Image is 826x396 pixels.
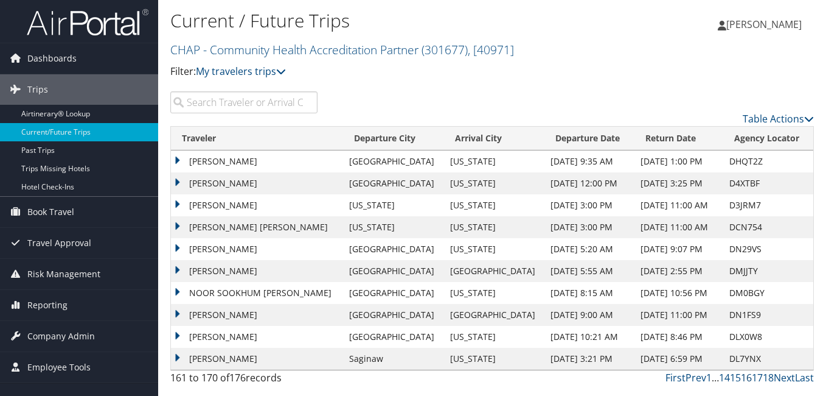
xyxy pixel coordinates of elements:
[422,41,468,58] span: ( 301677 )
[544,172,634,194] td: [DATE] 12:00 PM
[343,172,444,194] td: [GEOGRAPHIC_DATA]
[634,348,724,370] td: [DATE] 6:59 PM
[723,238,813,260] td: DN29VS
[444,150,544,172] td: [US_STATE]
[444,326,544,348] td: [US_STATE]
[544,216,634,238] td: [DATE] 3:00 PM
[544,348,634,370] td: [DATE] 3:21 PM
[170,8,599,34] h1: Current / Future Trips
[229,371,246,384] span: 176
[170,370,318,391] div: 161 to 170 of records
[444,304,544,326] td: [GEOGRAPHIC_DATA]
[544,282,634,304] td: [DATE] 8:15 AM
[544,304,634,326] td: [DATE] 9:00 AM
[27,321,95,352] span: Company Admin
[343,194,444,216] td: [US_STATE]
[171,304,343,326] td: [PERSON_NAME]
[171,216,343,238] td: [PERSON_NAME] [PERSON_NAME]
[726,18,802,31] span: [PERSON_NAME]
[171,238,343,260] td: [PERSON_NAME]
[634,194,724,216] td: [DATE] 11:00 AM
[171,127,343,150] th: Traveler: activate to sort column ascending
[171,282,343,304] td: NOOR SOOKHUM [PERSON_NAME]
[343,282,444,304] td: [GEOGRAPHIC_DATA]
[544,238,634,260] td: [DATE] 5:20 AM
[634,238,724,260] td: [DATE] 9:07 PM
[774,371,795,384] a: Next
[27,74,48,105] span: Trips
[634,282,724,304] td: [DATE] 10:56 PM
[444,260,544,282] td: [GEOGRAPHIC_DATA]
[723,127,813,150] th: Agency Locator: activate to sort column ascending
[741,371,752,384] a: 16
[665,371,685,384] a: First
[706,371,712,384] a: 1
[171,348,343,370] td: [PERSON_NAME]
[444,127,544,150] th: Arrival City: activate to sort column ascending
[544,150,634,172] td: [DATE] 9:35 AM
[634,216,724,238] td: [DATE] 11:00 AM
[171,260,343,282] td: [PERSON_NAME]
[170,64,599,80] p: Filter:
[723,282,813,304] td: DM0BGY
[544,326,634,348] td: [DATE] 10:21 AM
[763,371,774,384] a: 18
[27,352,91,383] span: Employee Tools
[27,259,100,289] span: Risk Management
[170,41,514,58] a: CHAP - Community Health Accreditation Partner
[444,348,544,370] td: [US_STATE]
[343,326,444,348] td: [GEOGRAPHIC_DATA]
[196,65,286,78] a: My travelers trips
[343,216,444,238] td: [US_STATE]
[171,326,343,348] td: [PERSON_NAME]
[444,194,544,216] td: [US_STATE]
[752,371,763,384] a: 17
[634,172,724,194] td: [DATE] 3:25 PM
[544,260,634,282] td: [DATE] 5:55 AM
[343,304,444,326] td: [GEOGRAPHIC_DATA]
[730,371,741,384] a: 15
[723,326,813,348] td: DLX0W8
[634,127,724,150] th: Return Date: activate to sort column ascending
[27,43,77,74] span: Dashboards
[723,150,813,172] td: DHQT2Z
[444,238,544,260] td: [US_STATE]
[719,371,730,384] a: 14
[27,290,68,320] span: Reporting
[718,6,814,43] a: [PERSON_NAME]
[27,8,148,37] img: airportal-logo.png
[723,260,813,282] td: DMJJTY
[685,371,706,384] a: Prev
[544,194,634,216] td: [DATE] 3:00 PM
[468,41,514,58] span: , [ 40971 ]
[171,172,343,194] td: [PERSON_NAME]
[743,112,814,126] a: Table Actions
[171,150,343,172] td: [PERSON_NAME]
[634,150,724,172] td: [DATE] 1:00 PM
[27,197,74,227] span: Book Travel
[723,304,813,326] td: DN1FS9
[343,127,444,150] th: Departure City: activate to sort column ascending
[795,371,814,384] a: Last
[634,326,724,348] td: [DATE] 8:46 PM
[27,228,91,258] span: Travel Approval
[634,260,724,282] td: [DATE] 2:55 PM
[712,371,719,384] span: …
[544,127,634,150] th: Departure Date: activate to sort column descending
[723,194,813,216] td: D3JRM7
[171,194,343,216] td: [PERSON_NAME]
[170,91,318,113] input: Search Traveler or Arrival City
[723,172,813,194] td: D4XTBF
[343,150,444,172] td: [GEOGRAPHIC_DATA]
[444,282,544,304] td: [US_STATE]
[343,348,444,370] td: Saginaw
[444,216,544,238] td: [US_STATE]
[343,238,444,260] td: [GEOGRAPHIC_DATA]
[343,260,444,282] td: [GEOGRAPHIC_DATA]
[444,172,544,194] td: [US_STATE]
[634,304,724,326] td: [DATE] 11:00 PM
[723,216,813,238] td: DCN754
[723,348,813,370] td: DL7YNX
